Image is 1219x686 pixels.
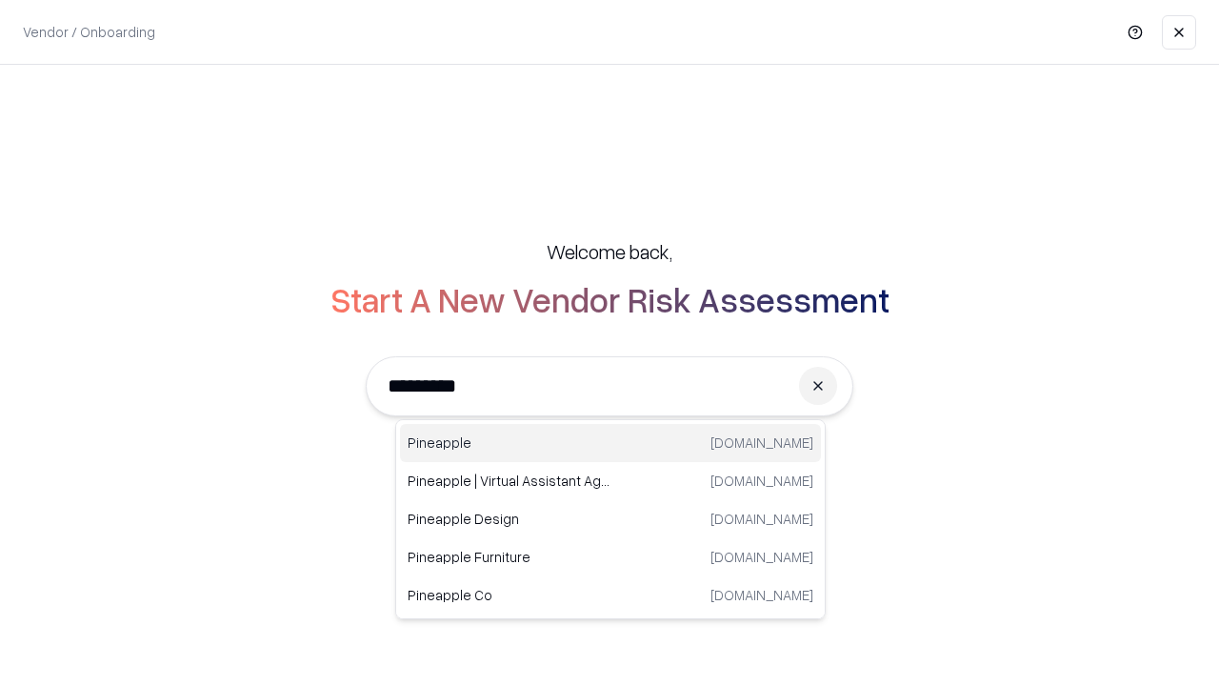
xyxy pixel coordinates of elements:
h2: Start A New Vendor Risk Assessment [330,280,889,318]
p: Vendor / Onboarding [23,22,155,42]
p: [DOMAIN_NAME] [710,433,813,453]
h5: Welcome back, [547,238,672,265]
p: Pineapple Furniture [408,547,610,567]
p: [DOMAIN_NAME] [710,585,813,605]
p: [DOMAIN_NAME] [710,509,813,529]
p: Pineapple Design [408,509,610,529]
p: Pineapple Co [408,585,610,605]
p: Pineapple [408,433,610,453]
p: [DOMAIN_NAME] [710,547,813,567]
p: [DOMAIN_NAME] [710,471,813,491]
p: Pineapple | Virtual Assistant Agency [408,471,610,491]
div: Suggestions [395,419,826,619]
